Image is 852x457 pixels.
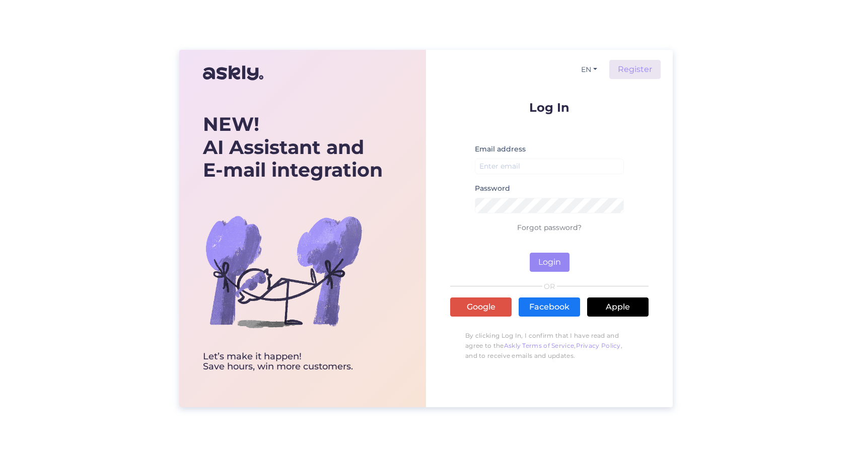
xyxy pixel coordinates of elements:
[609,60,661,79] a: Register
[504,342,575,349] a: Askly Terms of Service
[475,144,526,155] label: Email address
[542,283,557,290] span: OR
[203,191,364,352] img: bg-askly
[517,223,582,232] a: Forgot password?
[203,352,383,372] div: Let’s make it happen! Save hours, win more customers.
[475,183,510,194] label: Password
[530,253,570,272] button: Login
[519,297,580,317] a: Facebook
[450,297,512,317] a: Google
[577,62,601,77] button: EN
[203,61,263,85] img: Askly
[587,297,649,317] a: Apple
[450,101,649,114] p: Log In
[450,326,649,366] p: By clicking Log In, I confirm that I have read and agree to the , , and to receive emails and upd...
[475,159,624,174] input: Enter email
[203,112,259,136] b: NEW!
[203,113,383,182] div: AI Assistant and E-mail integration
[576,342,621,349] a: Privacy Policy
